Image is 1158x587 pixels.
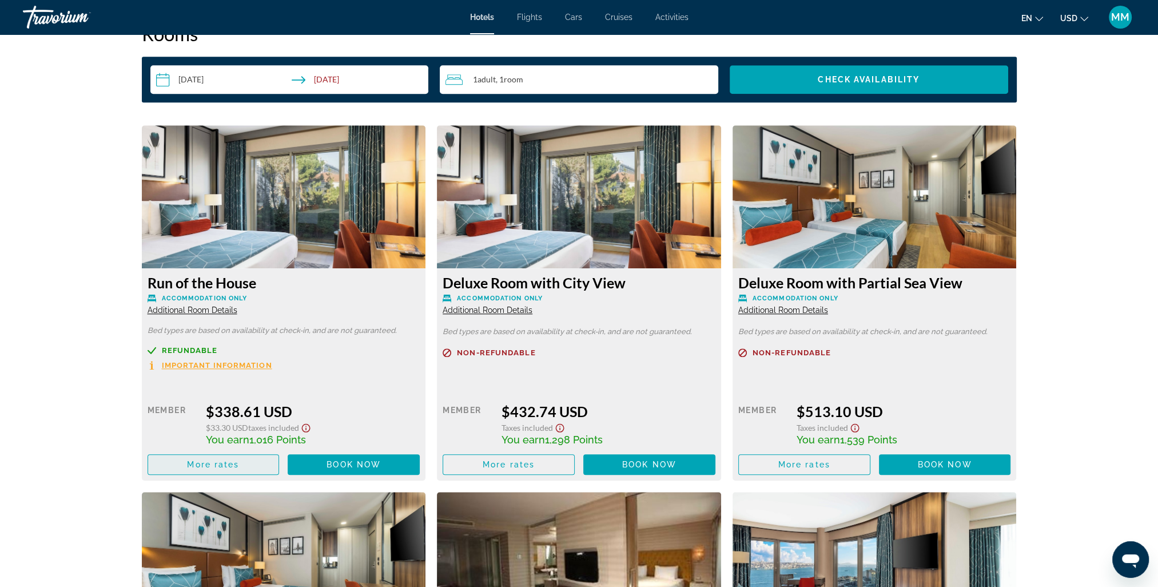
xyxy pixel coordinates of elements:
[148,454,280,475] button: More rates
[457,295,543,302] span: Accommodation Only
[477,74,496,84] span: Adult
[797,403,1010,420] div: $513.10 USD
[1021,10,1043,26] button: Change language
[443,306,532,315] span: Additional Room Details
[473,75,496,84] span: 1
[738,454,870,475] button: More rates
[879,454,1011,475] button: Book now
[148,306,237,315] span: Additional Room Details
[738,328,1011,336] p: Bed types are based on availability at check-in, and are not guaranteed.
[502,403,715,420] div: $432.74 USD
[299,420,313,433] button: Show Taxes and Fees disclaimer
[148,403,197,446] div: Member
[150,65,1008,94] div: Search widget
[797,423,848,433] span: Taxes included
[483,460,535,469] span: More rates
[583,454,715,475] button: Book now
[605,13,632,22] a: Cruises
[502,423,553,433] span: Taxes included
[545,434,603,446] span: 1,298 Points
[148,360,272,370] button: Important Information
[753,349,831,356] span: Non-refundable
[248,423,299,433] span: Taxes included
[738,306,828,315] span: Additional Room Details
[502,434,545,446] span: You earn
[142,125,426,268] img: 93d08fc6-6b8b-482b-9f8d-8b934c1a8b22.jpeg
[622,460,677,469] span: Book now
[517,13,542,22] a: Flights
[496,75,523,84] span: , 1
[443,328,715,336] p: Bed types are based on availability at check-in, and are not guaranteed.
[457,349,535,356] span: Non-refundable
[553,420,567,433] button: Show Taxes and Fees disclaimer
[162,347,218,354] span: Refundable
[470,13,494,22] a: Hotels
[187,460,239,469] span: More rates
[162,362,272,369] span: Important Information
[797,434,840,446] span: You earn
[440,65,718,94] button: Travelers: 1 adult, 0 children
[288,454,420,475] button: Book now
[437,125,721,268] img: 93d08fc6-6b8b-482b-9f8d-8b934c1a8b22.jpeg
[1060,14,1077,23] span: USD
[655,13,689,22] a: Activities
[162,295,248,302] span: Accommodation Only
[778,460,830,469] span: More rates
[249,434,306,446] span: 1,016 Points
[443,403,492,446] div: Member
[148,274,420,291] h3: Run of the House
[918,460,972,469] span: Book now
[840,434,897,446] span: 1,539 Points
[565,13,582,22] a: Cars
[753,295,838,302] span: Accommodation Only
[206,423,248,433] span: $33.30 USD
[148,327,420,335] p: Bed types are based on availability at check-in, and are not guaranteed.
[738,274,1011,291] h3: Deluxe Room with Partial Sea View
[1112,541,1149,578] iframe: Кнопка запуска окна обмена сообщениями
[738,403,788,446] div: Member
[443,454,575,475] button: More rates
[443,274,715,291] h3: Deluxe Room with City View
[1060,10,1088,26] button: Change currency
[148,346,420,355] a: Refundable
[206,434,249,446] span: You earn
[818,75,920,84] span: Check Availability
[848,420,862,433] button: Show Taxes and Fees disclaimer
[1021,14,1032,23] span: en
[504,74,523,84] span: Room
[23,2,137,32] a: Travorium
[1111,11,1129,23] span: MM
[733,125,1017,268] img: a5515ea2-6fd3-4bfa-b26b-fab9949c5689.jpeg
[206,403,420,420] div: $338.61 USD
[730,65,1008,94] button: Check Availability
[1105,5,1135,29] button: User Menu
[150,65,429,94] button: Check-in date: Oct 16, 2025 Check-out date: Oct 19, 2025
[327,460,381,469] span: Book now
